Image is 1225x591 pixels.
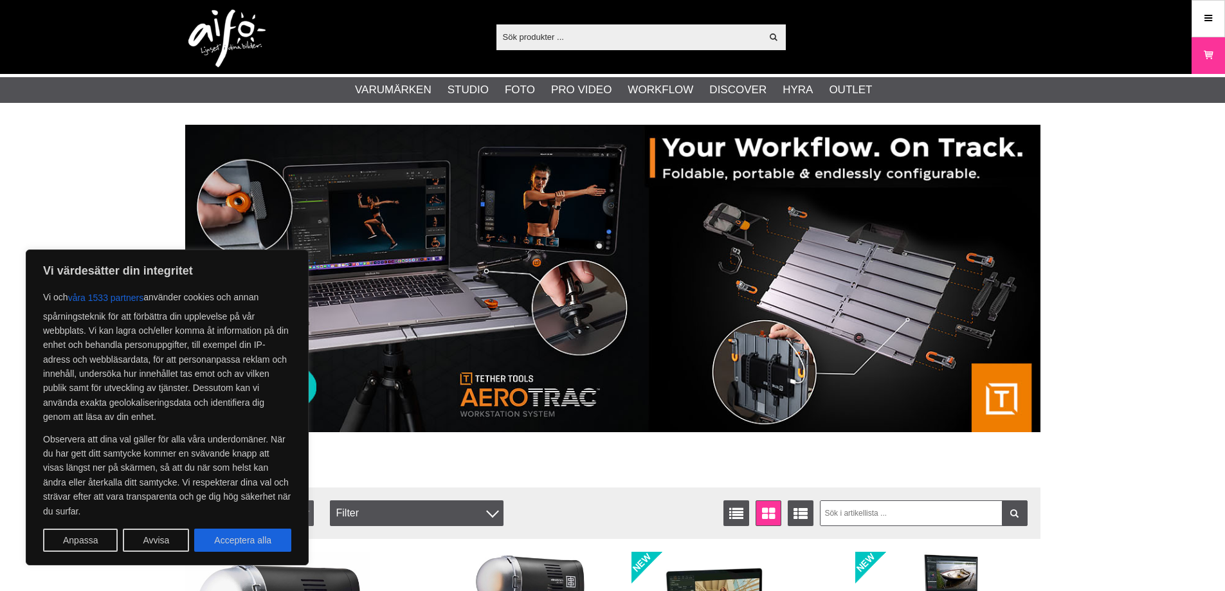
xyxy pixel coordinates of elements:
[26,250,309,565] div: Vi värdesätter din integritet
[355,82,431,98] a: Varumärken
[783,82,813,98] a: Hyra
[185,125,1040,432] img: Annons:007 banner-header-aerotrac-1390x500.jpg
[123,529,189,552] button: Avvisa
[188,10,266,68] img: logo.png
[43,529,118,552] button: Anpassa
[496,27,762,46] input: Sök produkter ...
[628,82,693,98] a: Workflow
[448,82,489,98] a: Studio
[820,500,1028,526] input: Sök i artikellista ...
[1002,500,1028,526] a: Filtrera
[709,82,767,98] a: Discover
[723,500,749,526] a: Listvisning
[43,432,291,518] p: Observera att dina val gäller för alla våra underdomäner. När du har gett ditt samtycke kommer en...
[551,82,612,98] a: Pro Video
[788,500,813,526] a: Utökad listvisning
[194,529,291,552] button: Acceptera alla
[330,500,504,526] div: Filter
[505,82,535,98] a: Foto
[43,286,291,424] p: Vi och använder cookies och annan spårningsteknik för att förbättra din upplevelse på vår webbpla...
[829,82,872,98] a: Outlet
[68,286,144,309] button: våra 1533 partners
[756,500,781,526] a: Fönstervisning
[43,263,291,278] p: Vi värdesätter din integritet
